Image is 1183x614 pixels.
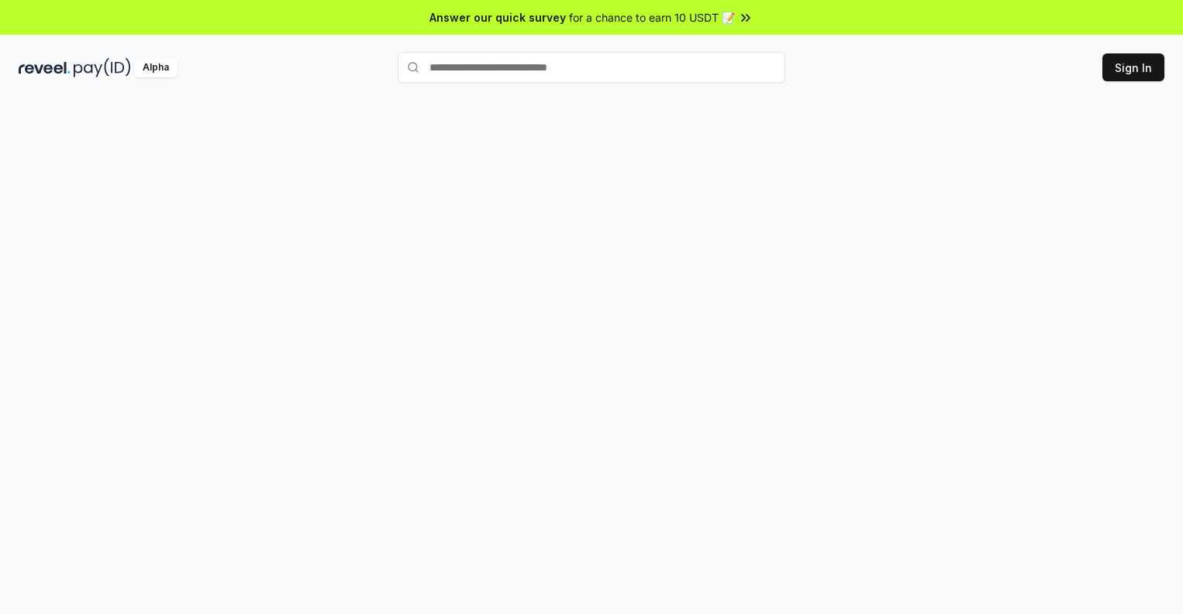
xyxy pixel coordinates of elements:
[569,9,735,26] span: for a chance to earn 10 USDT 📝
[1102,53,1164,81] button: Sign In
[19,58,71,77] img: reveel_dark
[74,58,131,77] img: pay_id
[429,9,566,26] span: Answer our quick survey
[134,58,178,77] div: Alpha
